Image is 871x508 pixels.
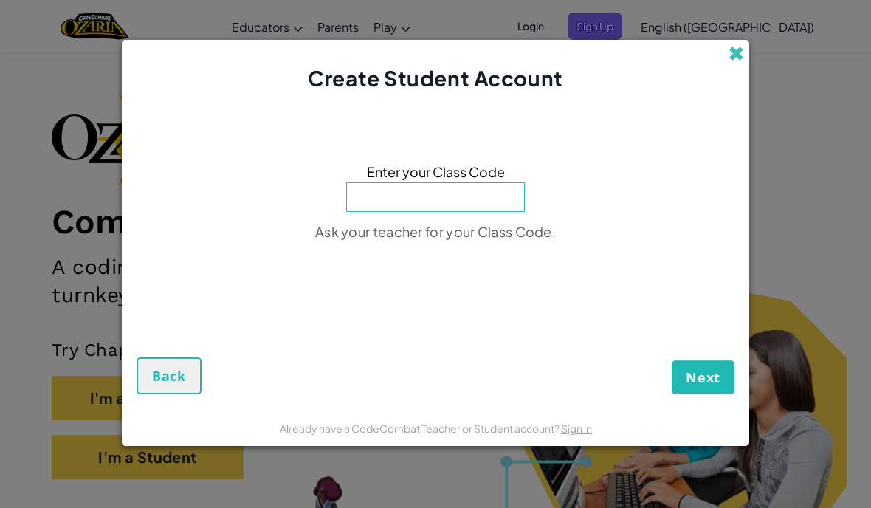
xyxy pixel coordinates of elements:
[137,357,202,394] button: Back
[561,422,592,435] a: Sign in
[152,367,186,385] span: Back
[686,368,720,386] span: Next
[672,360,734,394] button: Next
[367,161,505,182] span: Enter your Class Code
[280,422,561,435] span: Already have a CodeCombat Teacher or Student account?
[315,223,556,240] span: Ask your teacher for your Class Code.
[308,65,562,91] span: Create Student Account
